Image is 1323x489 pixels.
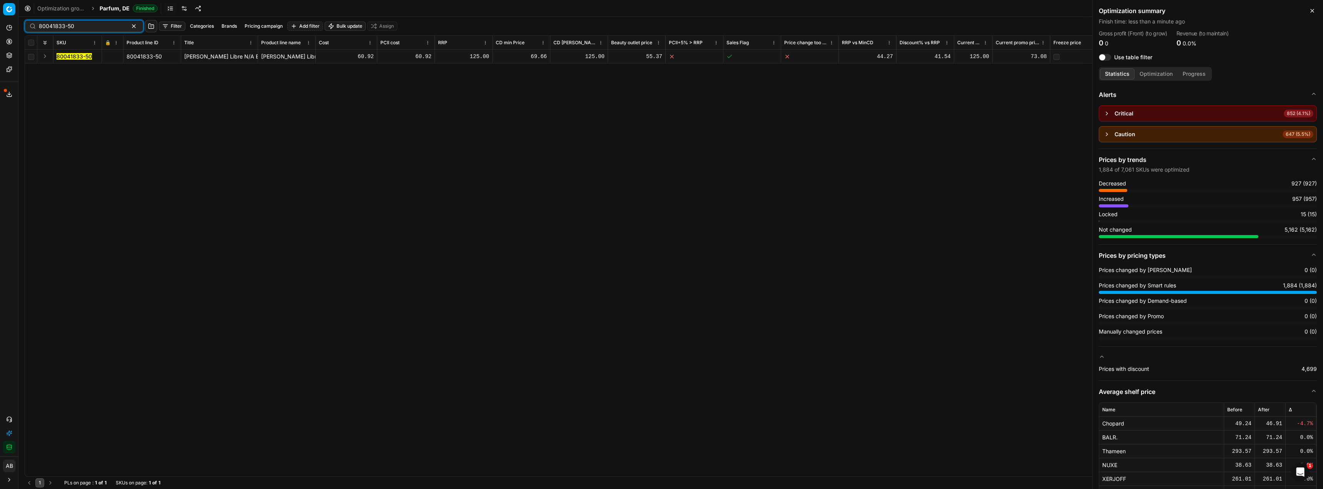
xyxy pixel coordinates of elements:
[1283,282,1317,289] span: 1,884 (1,884)
[996,53,1047,60] div: 73.08
[1291,180,1317,187] span: 927 (927)
[438,40,447,46] span: RRP
[100,5,158,12] span: Parfum, DEFinished
[496,53,547,60] div: 69.66
[1176,39,1181,47] span: 0
[1105,40,1108,47] span: 0
[39,22,123,30] input: Search by SKU or title
[1099,39,1103,47] span: 0
[900,40,940,46] span: Discount% vs RRP
[261,40,301,46] span: Product line name
[1289,447,1313,455] div: 0.0%
[380,40,400,46] span: PCII cost
[1099,444,1224,458] td: Thameen
[1292,195,1317,203] span: 957 (957)
[1301,210,1317,218] span: 15 (15)
[187,22,217,31] button: Categories
[1099,458,1224,472] td: NUXE
[3,460,15,472] button: AB
[184,40,194,46] span: Title
[1099,149,1317,180] button: Prices by trends1,884 of 7,061 SKUs were optimized
[1258,461,1282,469] div: 38.63
[159,22,185,31] button: Filter
[1289,407,1292,413] span: ∆
[1099,180,1317,244] div: Prices by trends1,884 of 7,061 SKUs were optimized
[319,40,329,46] span: Cost
[319,53,374,60] div: 60.92
[842,40,873,46] span: RRP vs MinCD
[611,53,662,60] div: 55.37
[1099,245,1317,266] button: Prices by pricing types
[242,22,286,31] button: Pricing campaign
[1289,475,1313,483] div: 0.0%
[46,478,55,487] button: Go to next page
[1053,40,1081,46] span: Freeze price
[1258,407,1270,413] span: After
[996,40,1039,46] span: Current promo price
[1099,155,1190,164] h5: Prices by trends
[1291,463,1310,481] iframe: Intercom live chat
[1176,31,1229,36] dt: Revenue (to maintain)
[1099,381,1317,402] button: Average shelf price
[1258,447,1282,455] div: 293.57
[1305,328,1317,335] span: 0 (0)
[1099,31,1167,36] dt: Gross profit (Front) (to grow)
[3,460,15,472] span: AB
[1099,297,1187,305] span: Prices changed by Demand-based
[1099,282,1176,289] span: Prices changed by Smart rules
[325,22,366,31] button: Bulk update
[37,5,158,12] nav: breadcrumb
[1099,431,1224,444] td: BALR.
[1102,407,1115,413] span: Name
[1099,6,1317,15] h2: Optimization summary
[1099,328,1162,335] span: Manually changed prices
[1178,68,1211,80] button: Progress
[1114,55,1152,60] label: Use table filter
[1227,447,1251,455] div: 293.57
[1289,461,1313,469] div: 0.0%
[105,480,107,486] strong: 1
[100,5,130,12] span: Parfum, DE
[1227,420,1251,427] div: 49.24
[669,40,703,46] span: PCII+5% > RRP
[957,40,981,46] span: Current price
[64,480,107,486] div: :
[127,40,158,46] span: Product line ID
[1227,475,1251,483] div: 261.01
[1099,266,1317,346] div: Prices by pricing types
[57,40,66,46] span: SKU
[1258,475,1282,483] div: 261.01
[1289,434,1313,441] div: 0.0%
[149,480,151,486] strong: 1
[1227,461,1251,469] div: 38.63
[1285,226,1317,234] span: 5,162 (5,162)
[1183,40,1196,47] span: 0.0%
[218,22,240,31] button: Brands
[95,480,97,486] strong: 1
[367,22,397,31] button: Assign
[98,480,103,486] strong: of
[1289,420,1313,427] div: -4.7%
[1099,472,1224,486] td: XERJOFF
[1099,365,1149,373] span: Prices with discount
[784,40,828,46] span: Price change too high
[105,40,111,46] span: 🔒
[1305,266,1317,274] span: 0 (0)
[1284,110,1313,117] span: 852 (4.1%)
[116,480,147,486] span: SKUs on page :
[1099,105,1317,149] div: Alerts
[1099,18,1317,25] p: Finish time : less than a minute ago
[1099,226,1132,234] span: Not changed
[553,40,597,46] span: CD [PERSON_NAME]
[1100,68,1135,80] button: Statistics
[1307,463,1313,469] span: 1
[25,478,55,487] nav: pagination
[133,5,158,12] span: Finished
[1305,312,1317,320] span: 0 (0)
[1227,434,1251,441] div: 71.24
[380,53,432,60] div: 60.92
[57,53,92,60] button: 80041833-50
[1099,166,1190,174] p: 1,884 of 7,061 SKUs were optimized
[152,480,157,486] strong: of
